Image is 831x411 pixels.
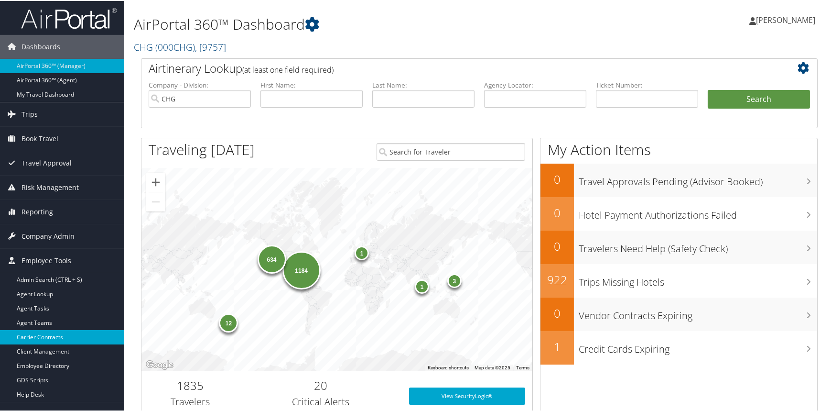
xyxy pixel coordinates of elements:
[749,5,825,33] a: [PERSON_NAME]
[409,387,525,404] a: View SecurityLogic®
[540,263,817,297] a: 922Trips Missing Hotels
[22,150,72,174] span: Travel Approval
[540,297,817,330] a: 0Vendor Contracts Expiring
[155,40,195,53] span: ( 000CHG )
[540,304,574,321] h2: 0
[146,172,165,191] button: Zoom in
[540,204,574,220] h2: 0
[257,244,286,273] div: 634
[146,191,165,211] button: Zoom out
[516,364,529,369] a: Terms (opens in new tab)
[540,271,574,287] h2: 922
[149,139,255,159] h1: Traveling [DATE]
[22,175,79,199] span: Risk Management
[134,40,226,53] a: CHG
[149,394,232,408] h3: Travelers
[144,358,175,370] a: Open this area in Google Maps (opens a new window)
[282,250,321,289] div: 1184
[22,34,60,58] span: Dashboards
[756,14,815,24] span: [PERSON_NAME]
[219,312,238,331] div: 12
[260,79,363,89] label: First Name:
[540,237,574,254] h2: 0
[484,79,586,89] label: Agency Locator:
[540,163,817,196] a: 0Travel Approvals Pending (Advisor Booked)
[540,338,574,354] h2: 1
[540,196,817,230] a: 0Hotel Payment Authorizations Failed
[415,278,429,292] div: 1
[377,142,525,160] input: Search for Traveler
[475,364,510,369] span: Map data ©2025
[579,337,817,355] h3: Credit Cards Expiring
[195,40,226,53] span: , [ 9757 ]
[22,199,53,223] span: Reporting
[540,139,817,159] h1: My Action Items
[579,303,817,322] h3: Vendor Contracts Expiring
[579,270,817,288] h3: Trips Missing Hotels
[372,79,475,89] label: Last Name:
[149,79,251,89] label: Company - Division:
[579,169,817,188] h3: Travel Approvals Pending (Advisor Booked)
[149,377,232,393] h2: 1835
[428,364,469,370] button: Keyboard shortcuts
[540,330,817,364] a: 1Credit Cards Expiring
[708,89,810,108] button: Search
[246,394,395,408] h3: Critical Alerts
[242,64,334,74] span: (at least one field required)
[22,126,58,150] span: Book Travel
[134,13,594,33] h1: AirPortal 360™ Dashboard
[22,248,71,272] span: Employee Tools
[21,6,117,29] img: airportal-logo.png
[540,170,574,187] h2: 0
[355,245,369,259] div: 1
[149,59,754,76] h2: Airtinerary Lookup
[596,79,698,89] label: Ticket Number:
[22,223,75,247] span: Company Admin
[540,230,817,263] a: 0Travelers Need Help (Safety Check)
[22,101,38,125] span: Trips
[447,272,462,287] div: 3
[144,358,175,370] img: Google
[579,236,817,255] h3: Travelers Need Help (Safety Check)
[246,377,395,393] h2: 20
[579,203,817,221] h3: Hotel Payment Authorizations Failed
